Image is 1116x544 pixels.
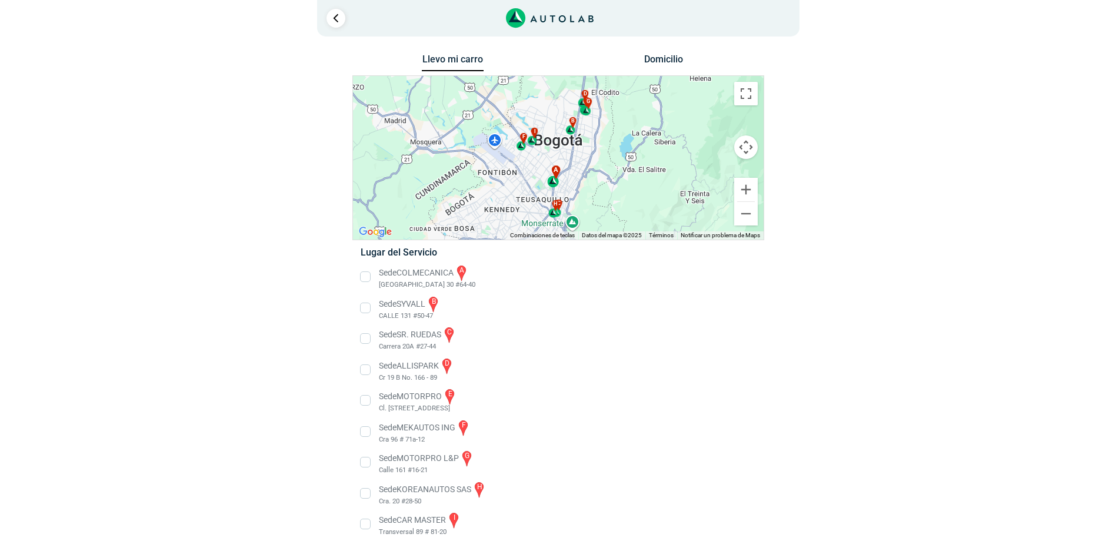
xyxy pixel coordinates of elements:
[422,54,484,72] button: Llevo mi carro
[356,224,395,240] a: Abre esta zona en Google Maps (se abre en una nueva ventana)
[582,232,642,238] span: Datos del mapa ©2025
[681,232,760,238] a: Notificar un problema de Maps
[361,247,755,258] h5: Lugar del Servicio
[734,135,758,159] button: Controles de visualización del mapa
[585,97,588,105] span: e
[510,231,575,240] button: Combinaciones de teclas
[557,200,560,208] span: c
[734,82,758,105] button: Cambiar a la vista en pantalla completa
[327,9,345,28] a: Ir al paso anterior
[734,178,758,201] button: Ampliar
[583,90,587,98] span: d
[534,128,536,136] span: i
[554,165,558,175] span: a
[571,117,574,125] span: b
[356,224,395,240] img: Google
[649,232,674,238] a: Términos
[506,12,594,23] a: Link al sitio de autolab
[734,202,758,225] button: Reducir
[522,133,525,141] span: f
[554,200,557,208] span: h
[632,54,694,71] button: Domicilio
[587,98,590,106] span: g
